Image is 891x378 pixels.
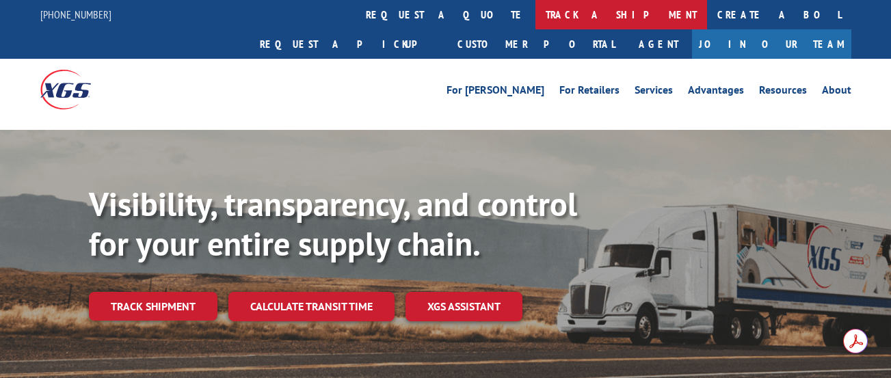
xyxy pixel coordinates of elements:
a: For [PERSON_NAME] [447,85,544,100]
a: Request a pickup [250,29,447,59]
a: Advantages [688,85,744,100]
a: Agent [625,29,692,59]
a: Join Our Team [692,29,851,59]
a: [PHONE_NUMBER] [40,8,111,21]
a: Resources [759,85,807,100]
a: Calculate transit time [228,292,395,321]
a: Customer Portal [447,29,625,59]
a: Services [635,85,673,100]
a: About [822,85,851,100]
a: XGS ASSISTANT [405,292,522,321]
a: For Retailers [559,85,620,100]
a: Track shipment [89,292,217,321]
b: Visibility, transparency, and control for your entire supply chain. [89,183,577,265]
